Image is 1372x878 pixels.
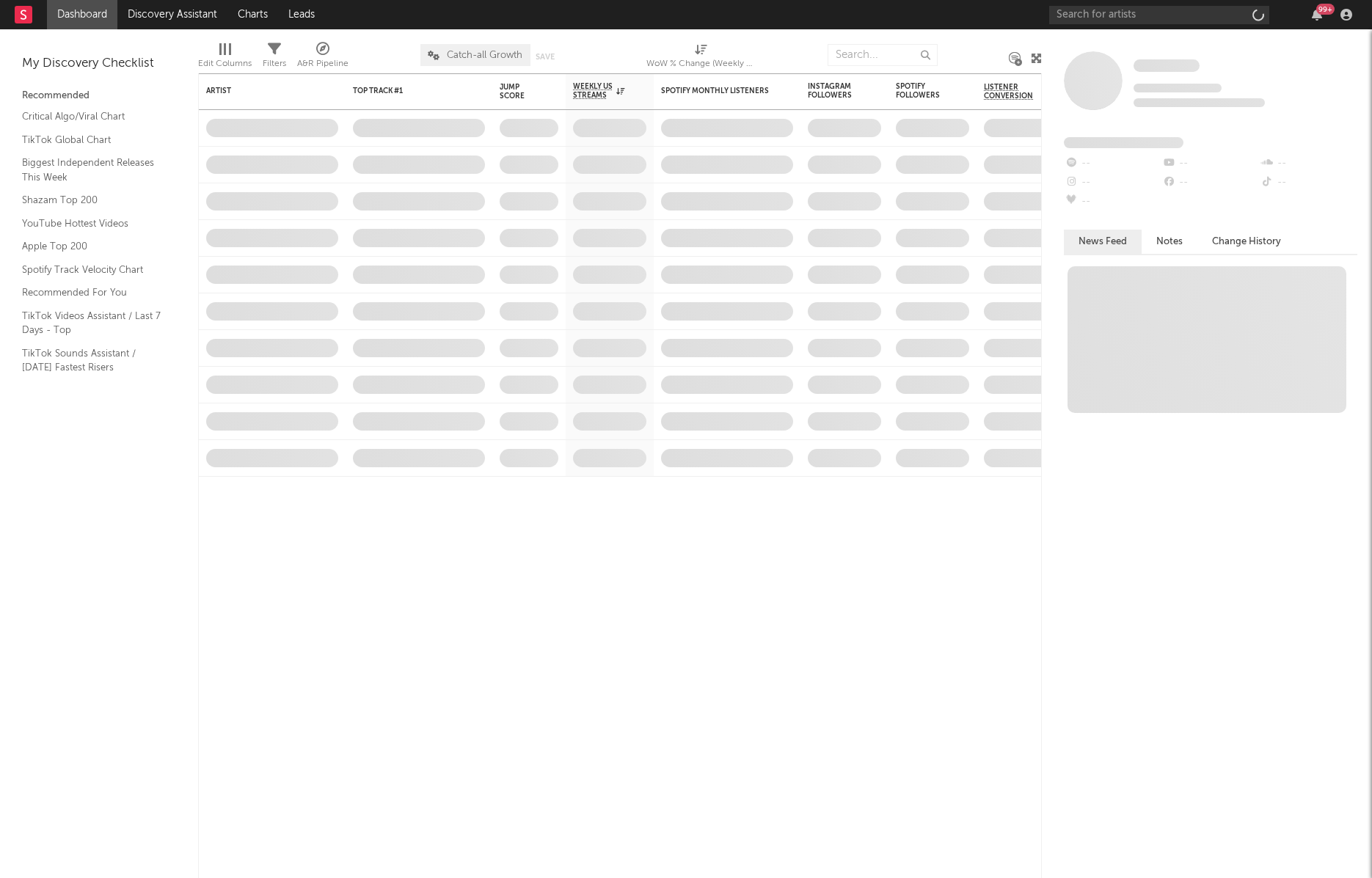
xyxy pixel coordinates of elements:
div: -- [1161,154,1259,173]
button: Change History [1197,230,1296,254]
a: Critical Algo/Viral Chart [22,109,161,125]
button: 99+ [1312,9,1322,21]
div: My Discovery Checklist [22,55,176,73]
span: Tracking Since: [DATE] [1134,84,1222,92]
div: Spotify Monthly Listeners [661,87,771,95]
a: Shazam Top 200 [22,192,161,208]
div: A&R Pipeline [297,55,349,73]
button: News Feed [1064,230,1142,254]
a: TikTok Global Chart [22,132,161,148]
a: Recommended For You [22,285,161,301]
span: Fans Added by Platform [1064,137,1183,148]
div: -- [1260,173,1357,192]
div: Edit Columns [198,55,252,73]
a: TikTok Sounds Assistant / [DATE] Fastest Risers [22,345,161,376]
button: Notes [1142,230,1197,254]
span: Weekly US Streams [573,82,613,100]
input: Search... [828,44,938,66]
div: WoW % Change (Weekly US Streams) [646,55,756,73]
span: Catch-all Growth [447,51,522,60]
div: WoW % Change (Weekly US Streams) [646,37,756,79]
div: Filters [263,55,286,73]
div: Artist [206,87,316,95]
input: Search for artists [1049,6,1269,24]
div: Filters [263,37,286,79]
div: -- [1064,154,1161,173]
a: YouTube Hottest Videos [22,216,161,232]
a: Spotify Track Velocity Chart [22,262,161,278]
div: A&R Pipeline [297,37,349,79]
div: Jump Score [500,83,536,100]
a: Apple Top 200 [22,238,161,255]
a: Some Artist [1134,59,1200,73]
div: Edit Columns [198,37,252,79]
span: 0 fans last week [1134,98,1265,107]
div: Top Track #1 [353,87,463,95]
div: 99 + [1316,4,1335,15]
button: Save [536,53,555,61]
div: -- [1064,173,1161,192]
div: Instagram Followers [808,82,859,100]
div: -- [1161,173,1259,192]
div: -- [1064,192,1161,211]
span: Listener Conversion [984,83,1035,100]
div: Spotify Followers [896,82,947,100]
a: Biggest Independent Releases This Week [22,155,161,185]
div: -- [1260,154,1357,173]
a: TikTok Videos Assistant / Last 7 Days - Top [22,308,161,338]
div: Recommended [22,87,176,105]
span: Some Artist [1134,59,1200,72]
